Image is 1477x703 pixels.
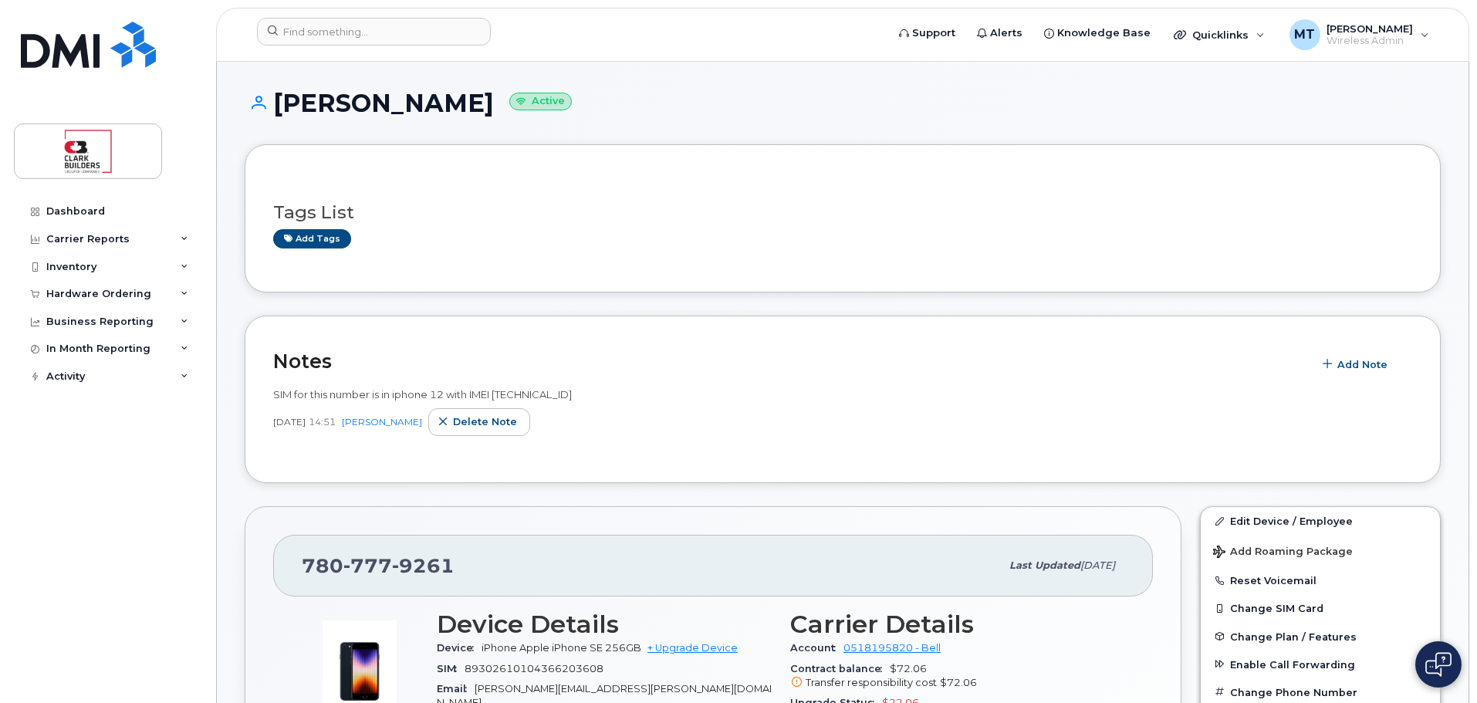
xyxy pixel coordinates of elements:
[790,610,1125,638] h3: Carrier Details
[509,93,572,110] small: Active
[428,408,530,436] button: Delete note
[1201,535,1440,566] button: Add Roaming Package
[302,554,455,577] span: 780
[1313,350,1401,378] button: Add Note
[465,663,603,674] span: 89302610104366203608
[453,414,517,429] span: Delete note
[790,663,1125,691] span: $72.06
[1201,594,1440,622] button: Change SIM Card
[940,677,977,688] span: $72.06
[273,229,351,248] a: Add tags
[1213,546,1353,560] span: Add Roaming Package
[806,677,937,688] span: Transfer responsibility cost
[647,642,738,654] a: + Upgrade Device
[437,642,482,654] span: Device
[1201,623,1440,651] button: Change Plan / Features
[1425,652,1452,677] img: Open chat
[273,203,1412,222] h3: Tags List
[843,642,941,654] a: 0518195820 - Bell
[437,663,465,674] span: SIM
[343,554,392,577] span: 777
[309,415,336,428] span: 14:51
[342,416,422,428] a: [PERSON_NAME]
[790,642,843,654] span: Account
[1009,559,1080,571] span: Last updated
[790,663,890,674] span: Contract balance
[1230,630,1357,642] span: Change Plan / Features
[273,415,306,428] span: [DATE]
[437,610,772,638] h3: Device Details
[1230,658,1355,670] span: Enable Call Forwarding
[1201,507,1440,535] a: Edit Device / Employee
[1201,651,1440,678] button: Enable Call Forwarding
[1337,357,1387,372] span: Add Note
[273,350,1305,373] h2: Notes
[437,683,475,695] span: Email
[1080,559,1115,571] span: [DATE]
[392,554,455,577] span: 9261
[1201,566,1440,594] button: Reset Voicemail
[273,388,572,401] span: SIM for this number is in iphone 12 with IMEI [TECHNICAL_ID]
[245,90,1441,117] h1: [PERSON_NAME]
[482,642,641,654] span: iPhone Apple iPhone SE 256GB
